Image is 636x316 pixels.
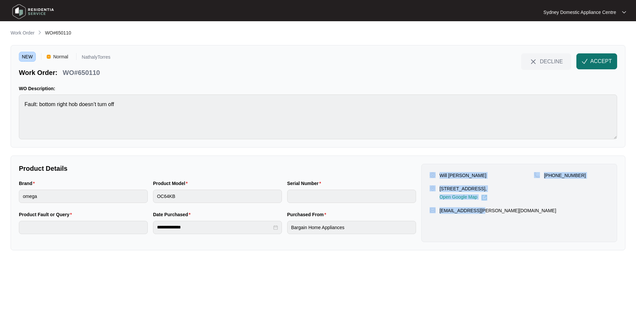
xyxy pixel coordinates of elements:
[45,30,71,35] span: WO#650110
[153,180,190,187] label: Product Model
[19,180,37,187] label: Brand
[544,9,616,16] p: Sydney Domestic Appliance Centre
[287,190,416,203] input: Serial Number
[534,172,540,178] img: map-pin
[19,221,148,234] input: Product Fault or Query
[521,53,571,69] button: close-IconDECLINE
[10,2,56,22] img: residentia service logo
[430,172,436,178] img: user-pin
[440,207,556,214] p: [EMAIL_ADDRESS][PERSON_NAME][DOMAIN_NAME]
[529,58,537,66] img: close-Icon
[9,30,36,37] a: Work Order
[51,52,71,62] span: Normal
[37,30,42,35] img: chevron-right
[153,190,282,203] input: Product Model
[622,11,626,14] img: dropdown arrow
[287,180,324,187] label: Serial Number
[287,221,416,234] input: Purchased From
[440,195,487,201] a: Open Google Map
[430,185,436,191] img: map-pin
[19,85,617,92] p: WO Description:
[19,52,36,62] span: NEW
[19,190,148,203] input: Brand
[82,55,110,62] p: NathalyTorres
[19,95,617,139] textarea: Fault: bottom right hob doesn’t turn off
[481,195,487,201] img: Link-External
[544,172,586,179] p: [PHONE_NUMBER]
[157,224,272,231] input: Date Purchased
[582,58,588,64] img: check-Icon
[19,211,75,218] label: Product Fault or Query
[19,68,57,77] p: Work Order:
[540,58,563,65] span: DECLINE
[153,211,193,218] label: Date Purchased
[576,53,617,69] button: check-IconACCEPT
[19,164,416,173] p: Product Details
[47,55,51,59] img: Vercel Logo
[430,207,436,213] img: map-pin
[590,57,612,65] span: ACCEPT
[440,172,487,179] p: Will [PERSON_NAME]
[440,185,487,192] p: [STREET_ADDRESS],
[11,30,34,36] p: Work Order
[287,211,329,218] label: Purchased From
[63,68,100,77] p: WO#650110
